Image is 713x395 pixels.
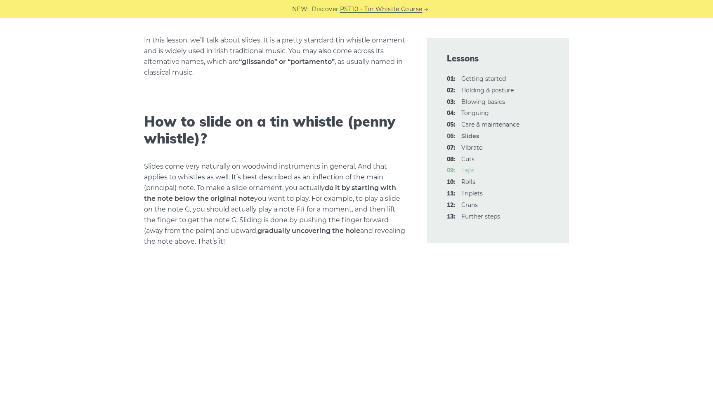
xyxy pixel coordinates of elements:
a: 04:Tonguing [461,109,489,117]
a: 01:Getting started [461,75,506,82]
a: 11:Triplets [461,190,483,197]
a: 09:Taps [461,167,475,174]
strong: “glissando” or “portamento” [239,58,335,66]
span: Lessons [447,53,549,64]
span: 13: [447,212,455,222]
span: 07: [447,143,455,153]
a: 10:Rolls [461,178,475,186]
a: 02:Holding & posture [461,87,514,94]
h2: How to slide on a tin whistle (penny whistle)? [144,113,407,147]
a: 13:Further steps [461,213,500,220]
a: 12:Crans [461,201,478,209]
span: 03: [447,97,455,107]
a: PST10 - Tin Whistle Course [340,5,423,14]
span: 06: [447,132,455,141]
a: 07:Vibrato [461,144,483,151]
span: 04: [447,108,455,118]
span: 08: [447,155,455,165]
span: 10: [447,177,455,187]
p: In this lesson, we’ll talk about slides. It is a pretty standard tin whistle ornament and is wide... [144,35,407,78]
span: 12: [447,200,455,210]
span: 05: [447,120,455,130]
span: Discover [312,5,339,14]
a: 08:Cuts [461,155,475,163]
strong: do it by starting with the note below the original note [144,184,396,202]
strong: Slides [461,132,479,140]
a: 03:Blowing basics [461,98,505,106]
span: 02: [447,86,455,96]
p: Slides come very naturally on woodwind instruments in general. And that applies to whistles as we... [144,161,407,247]
span: 09: [447,166,455,176]
a: 05:Care & maintenance [461,121,519,128]
span: 11: [447,189,455,199]
span: 01: [447,74,455,84]
strong: gradually uncovering the hole [257,227,360,235]
span: NEW: [292,5,309,14]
